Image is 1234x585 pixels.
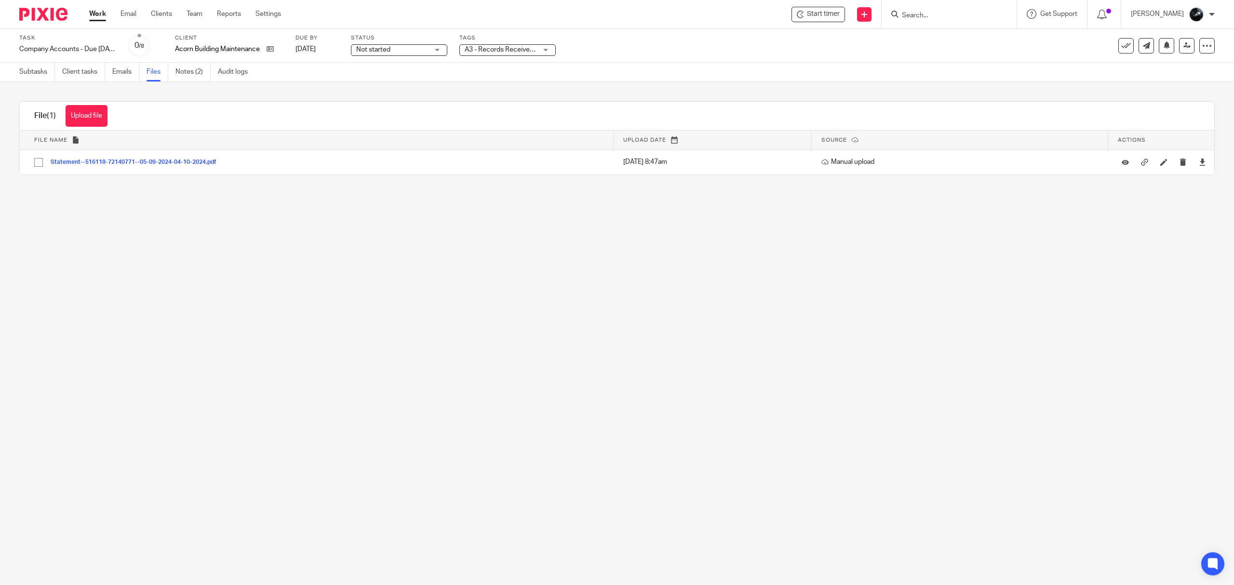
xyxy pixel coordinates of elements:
span: Start timer [807,9,840,19]
input: Search [901,12,988,20]
img: 1000002122.jpg [1189,7,1204,22]
span: (1) [47,112,56,120]
div: 0 [134,40,144,51]
input: Select [29,153,48,172]
span: [DATE] [295,46,316,53]
span: Actions [1118,137,1146,143]
span: A3 - Records Received + 1 [465,46,544,53]
a: Download [1199,157,1206,167]
label: Status [351,34,447,42]
h1: File [34,111,56,121]
a: Files [147,63,168,81]
a: Subtasks [19,63,55,81]
a: Work [89,9,106,19]
p: [DATE] 8:47am [623,157,807,167]
span: Not started [356,46,390,53]
p: Acorn Building Maintenance Ltd [175,44,262,54]
img: Pixie [19,8,67,21]
a: Clients [151,9,172,19]
a: Notes (2) [175,63,211,81]
p: [PERSON_NAME] [1131,9,1184,19]
button: Upload file [66,105,107,127]
a: Settings [255,9,281,19]
a: Audit logs [218,63,255,81]
label: Tags [459,34,556,42]
a: Client tasks [62,63,105,81]
a: Team [187,9,202,19]
span: Source [821,137,847,143]
a: Reports [217,9,241,19]
span: Upload date [623,137,666,143]
a: Email [121,9,136,19]
label: Client [175,34,283,42]
small: /8 [139,43,144,49]
div: Acorn Building Maintenance Ltd - Company Accounts - Due 1st May 2023 Onwards [791,7,845,22]
div: Company Accounts - Due 1st May 2023 Onwards [19,44,116,54]
a: Emails [112,63,139,81]
p: Manual upload [821,157,1103,167]
span: Get Support [1040,11,1077,17]
button: Statement--516118-72140771--05-09-2024-04-10-2024.pdf [51,159,224,166]
label: Task [19,34,116,42]
label: Due by [295,34,339,42]
span: File name [34,137,67,143]
div: Company Accounts - Due [DATE] Onwards [19,44,116,54]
